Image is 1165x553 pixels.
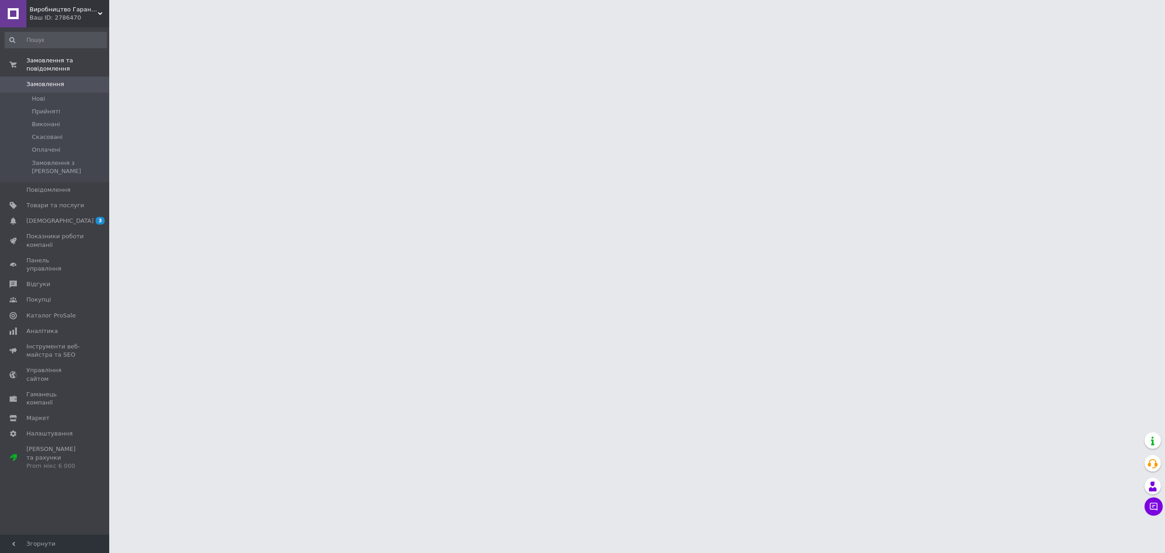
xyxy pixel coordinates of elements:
span: 3 [96,217,105,225]
span: Замовлення з [PERSON_NAME] [32,159,106,175]
span: Управління сайтом [26,366,84,383]
span: Інструменти веб-майстра та SEO [26,343,84,359]
span: Прийняті [32,108,60,116]
span: Налаштування [26,430,73,438]
span: Виробництво Гарант-Мет [30,5,98,14]
span: Показники роботи компанії [26,232,84,249]
input: Пошук [5,32,107,48]
span: Товари та послуги [26,201,84,210]
span: Замовлення та повідомлення [26,56,109,73]
span: Покупці [26,296,51,304]
span: Гаманець компанії [26,390,84,407]
span: Оплачені [32,146,61,154]
span: Маркет [26,414,50,422]
div: Prom мікс 6 000 [26,462,84,470]
span: Відгуки [26,280,50,288]
span: [PERSON_NAME] та рахунки [26,445,84,470]
span: Скасовані [32,133,63,141]
span: Замовлення [26,80,64,88]
span: Аналітика [26,327,58,335]
span: Каталог ProSale [26,312,76,320]
span: Нові [32,95,45,103]
button: Чат з покупцем [1145,497,1163,516]
span: [DEMOGRAPHIC_DATA] [26,217,94,225]
span: Виконані [32,120,60,128]
span: Панель управління [26,256,84,273]
div: Ваш ID: 2786470 [30,14,109,22]
span: Повідомлення [26,186,71,194]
